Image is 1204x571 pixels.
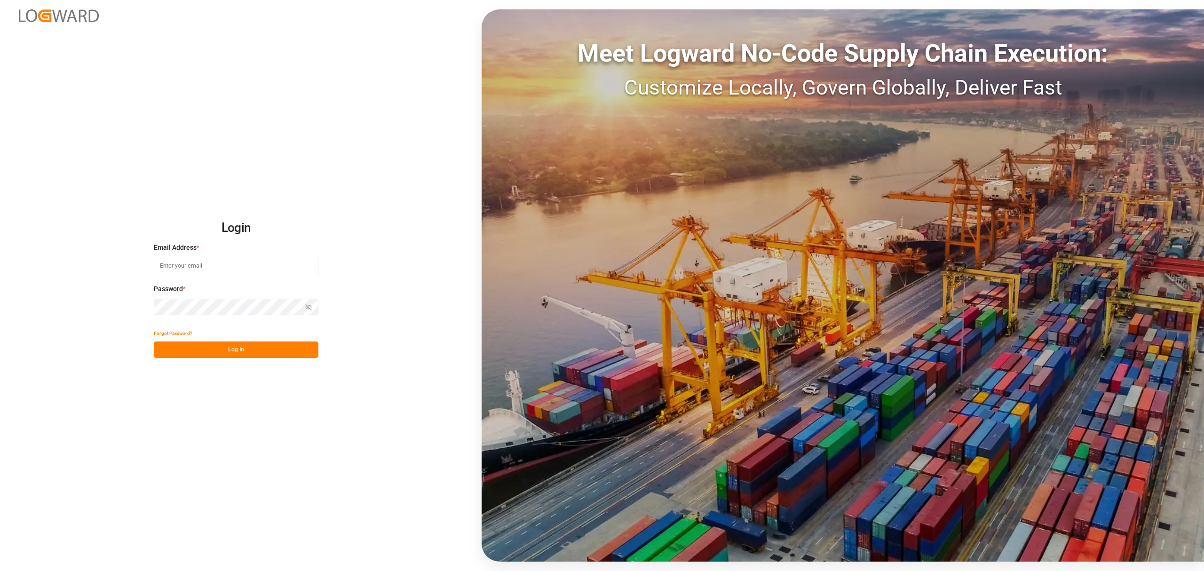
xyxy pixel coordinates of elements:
span: Email Address [154,243,197,253]
h2: Login [154,213,318,243]
input: Enter your email [154,258,318,274]
span: Password [154,284,183,294]
div: Meet Logward No-Code Supply Chain Execution: [482,35,1204,72]
div: Customize Locally, Govern Globally, Deliver Fast [482,72,1204,103]
img: Logward_new_orange.png [19,9,99,22]
button: Forgot Password? [154,325,192,341]
button: Log In [154,341,318,358]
